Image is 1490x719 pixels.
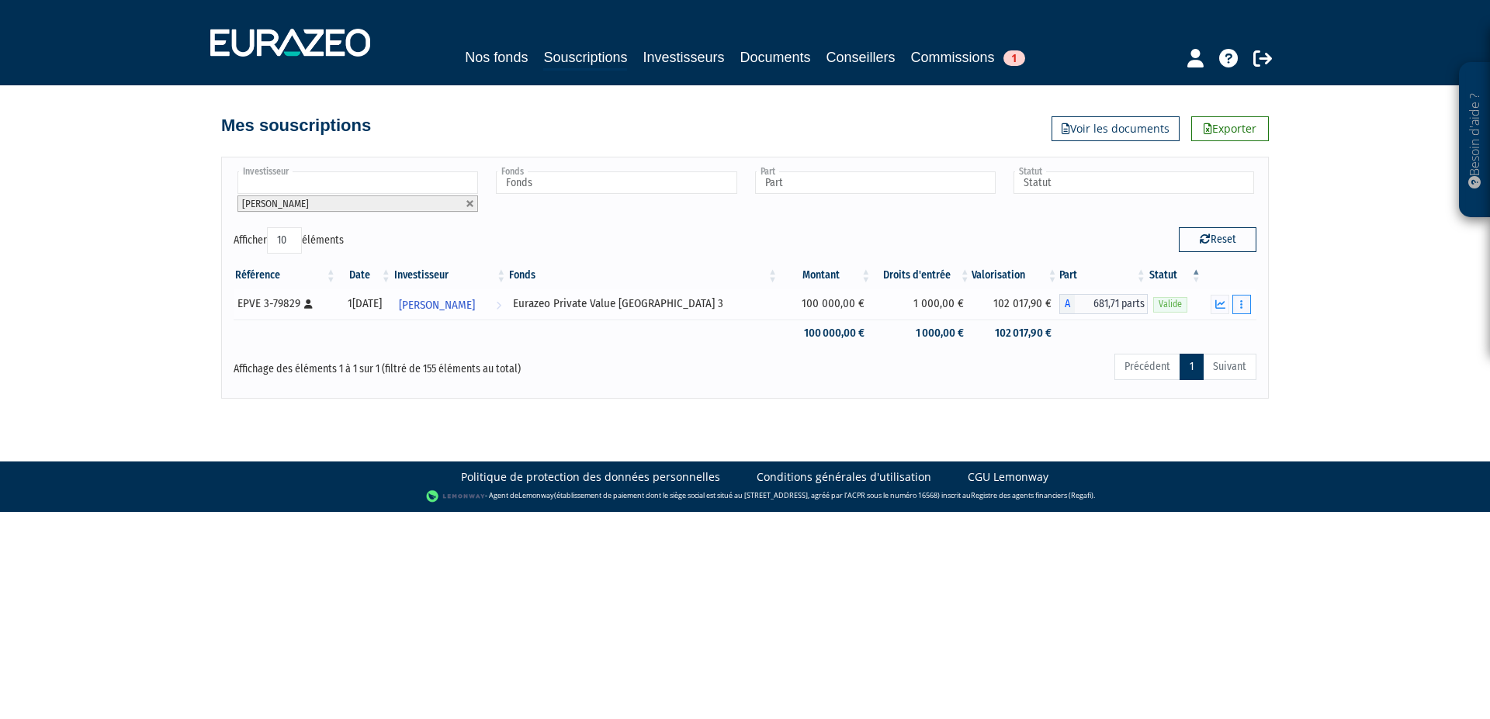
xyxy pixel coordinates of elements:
[210,29,370,57] img: 1732889491-logotype_eurazeo_blanc_rvb.png
[242,198,309,209] span: [PERSON_NAME]
[513,296,774,312] div: Eurazeo Private Value [GEOGRAPHIC_DATA] 3
[496,291,501,320] i: Voir l'investisseur
[972,320,1059,347] td: 102 017,90 €
[1148,262,1203,289] th: Statut : activer pour trier la colonne par ordre d&eacute;croissant
[972,262,1059,289] th: Valorisation: activer pour trier la colonne par ordre croissant
[338,262,393,289] th: Date: activer pour trier la colonne par ordre croissant
[872,320,972,347] td: 1 000,00 €
[643,47,724,68] a: Investisseurs
[911,47,1025,68] a: Commissions1
[968,469,1048,485] a: CGU Lemonway
[426,489,486,504] img: logo-lemonway.png
[1059,294,1075,314] span: A
[1003,50,1025,66] span: 1
[972,289,1059,320] td: 102 017,90 €
[343,296,387,312] div: 1[DATE]
[234,227,344,254] label: Afficher éléments
[234,352,646,377] div: Affichage des éléments 1 à 1 sur 1 (filtré de 155 éléments au total)
[393,262,508,289] th: Investisseur: activer pour trier la colonne par ordre croissant
[267,227,302,254] select: Afficheréléments
[826,47,896,68] a: Conseillers
[1075,294,1148,314] span: 681,71 parts
[518,490,554,500] a: Lemonway
[779,289,872,320] td: 100 000,00 €
[779,262,872,289] th: Montant: activer pour trier la colonne par ordre croissant
[1052,116,1180,141] a: Voir les documents
[465,47,528,68] a: Nos fonds
[237,296,332,312] div: EPVE 3-79829
[508,262,779,289] th: Fonds: activer pour trier la colonne par ordre croissant
[304,299,313,309] i: [Français] Personne physique
[399,291,475,320] span: [PERSON_NAME]
[461,469,720,485] a: Politique de protection des données personnelles
[1179,227,1256,252] button: Reset
[757,469,931,485] a: Conditions générales d'utilisation
[779,320,872,347] td: 100 000,00 €
[393,289,508,320] a: [PERSON_NAME]
[740,47,811,68] a: Documents
[1191,116,1269,141] a: Exporter
[1466,71,1484,210] p: Besoin d'aide ?
[1059,294,1148,314] div: A - Eurazeo Private Value Europe 3
[872,289,972,320] td: 1 000,00 €
[1059,262,1148,289] th: Part: activer pour trier la colonne par ordre croissant
[16,489,1474,504] div: - Agent de (établissement de paiement dont le siège social est situé au [STREET_ADDRESS], agréé p...
[1153,297,1187,312] span: Valide
[543,47,627,71] a: Souscriptions
[971,490,1093,500] a: Registre des agents financiers (Regafi)
[221,116,371,135] h4: Mes souscriptions
[234,262,338,289] th: Référence : activer pour trier la colonne par ordre croissant
[872,262,972,289] th: Droits d'entrée: activer pour trier la colonne par ordre croissant
[1180,354,1204,380] a: 1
